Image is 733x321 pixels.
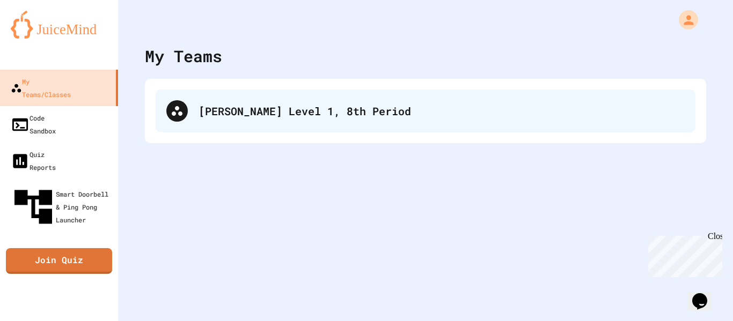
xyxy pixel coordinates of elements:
[145,44,222,68] div: My Teams
[156,89,695,132] div: [PERSON_NAME] Level 1, 8th Period
[644,232,722,277] iframe: chat widget
[668,8,701,32] div: My Account
[199,103,685,119] div: [PERSON_NAME] Level 1, 8th Period
[11,184,114,229] div: Smart Doorbell & Ping Pong Launcher
[6,248,112,274] a: Join Quiz
[11,75,71,101] div: My Teams/Classes
[11,11,107,39] img: logo-orange.svg
[4,4,74,68] div: Chat with us now!Close
[688,278,722,310] iframe: chat widget
[11,148,56,174] div: Quiz Reports
[11,111,56,137] div: Code Sandbox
